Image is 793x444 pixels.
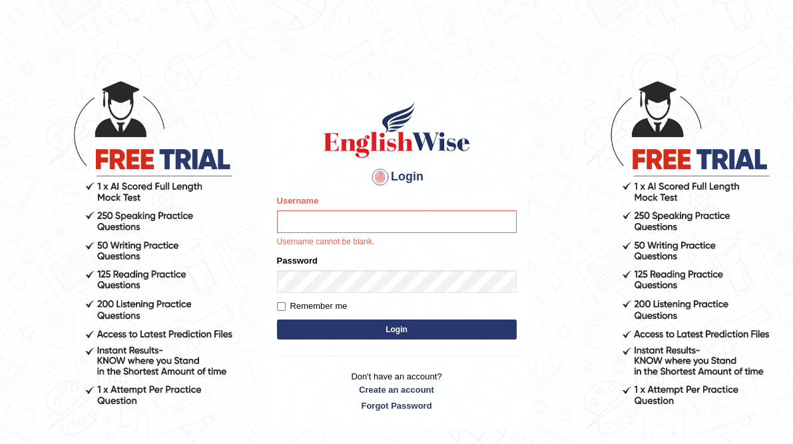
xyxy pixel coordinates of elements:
a: Forgot Password [277,399,517,412]
label: Username [277,194,319,207]
label: Remember me [277,300,348,313]
p: Username cannot be blank. [277,236,517,248]
input: Remember me [277,302,286,311]
p: Don't have an account? [277,370,517,411]
label: Password [277,254,318,267]
button: Login [277,320,517,339]
h4: Login [277,166,517,188]
a: Create an account [277,383,517,396]
img: Logo of English Wise sign in for intelligent practice with AI [321,100,473,160]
